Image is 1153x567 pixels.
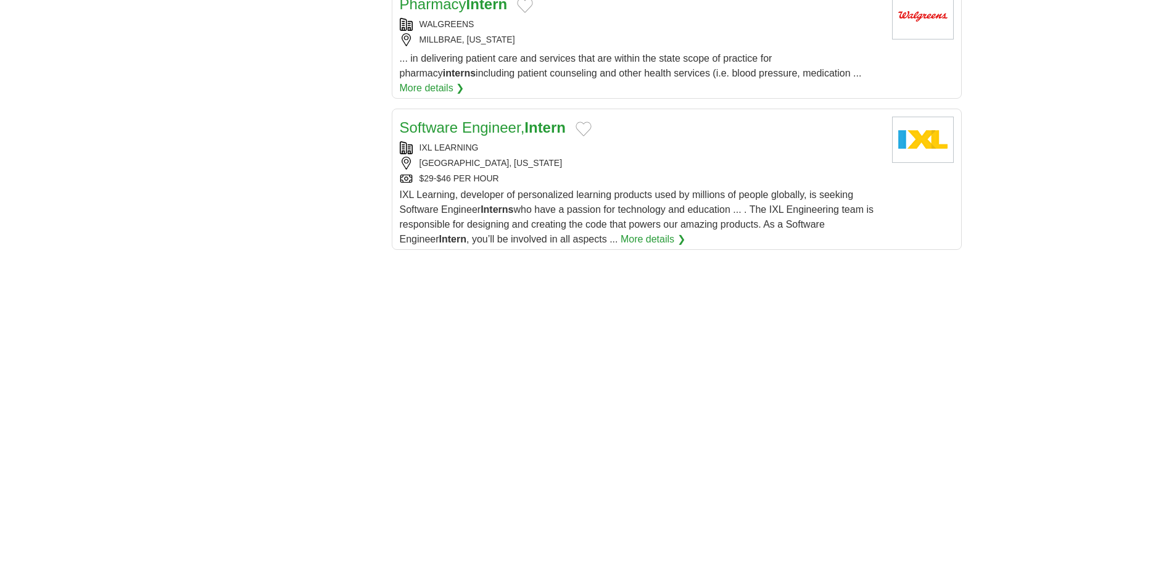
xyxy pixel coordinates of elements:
[400,53,862,78] span: ... in delivering patient care and services that are within the state scope of practice for pharm...
[524,119,566,136] strong: Intern
[419,19,474,29] a: WALGREENS
[621,232,685,247] a: More details ❯
[576,122,592,136] button: Add to favorite jobs
[481,204,513,215] strong: Interns
[400,189,874,244] span: IXL Learning, developer of personalized learning products used by millions of people globally, is...
[400,119,566,136] a: Software Engineer,Intern
[400,81,465,96] a: More details ❯
[419,143,479,152] a: IXL LEARNING
[443,68,476,78] strong: interns
[400,33,882,46] div: MILLBRAE, [US_STATE]
[892,117,954,163] img: IXL Learning logo
[400,157,882,170] div: [GEOGRAPHIC_DATA], [US_STATE]
[400,172,882,185] div: $29-$46 PER HOUR
[439,234,466,244] strong: Intern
